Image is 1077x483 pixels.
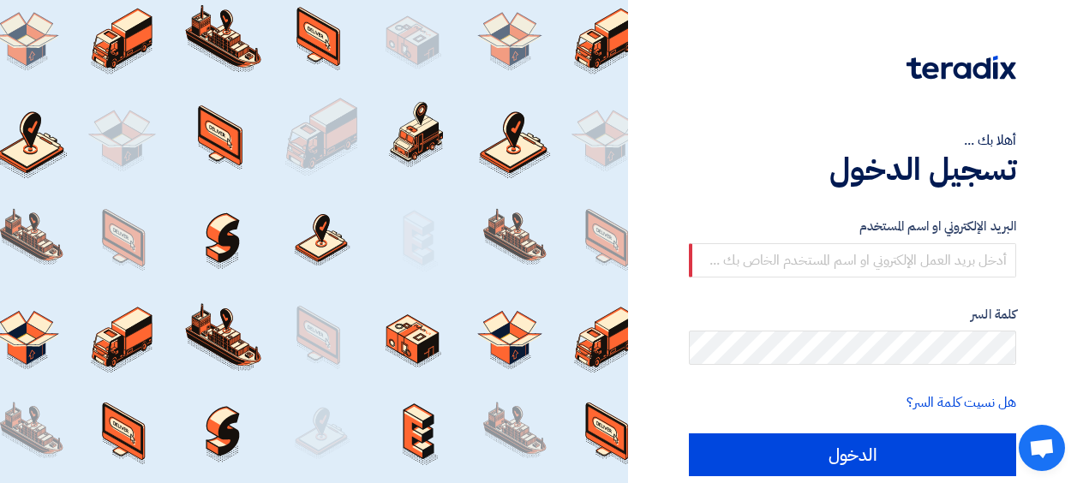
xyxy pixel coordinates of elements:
[689,305,1016,325] label: كلمة السر
[689,151,1016,188] h1: تسجيل الدخول
[906,56,1016,80] img: Teradix logo
[689,217,1016,236] label: البريد الإلكتروني او اسم المستخدم
[1019,425,1065,471] div: Open chat
[906,392,1016,413] a: هل نسيت كلمة السر؟
[689,433,1016,476] input: الدخول
[689,243,1016,277] input: أدخل بريد العمل الإلكتروني او اسم المستخدم الخاص بك ...
[689,130,1016,151] div: أهلا بك ...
